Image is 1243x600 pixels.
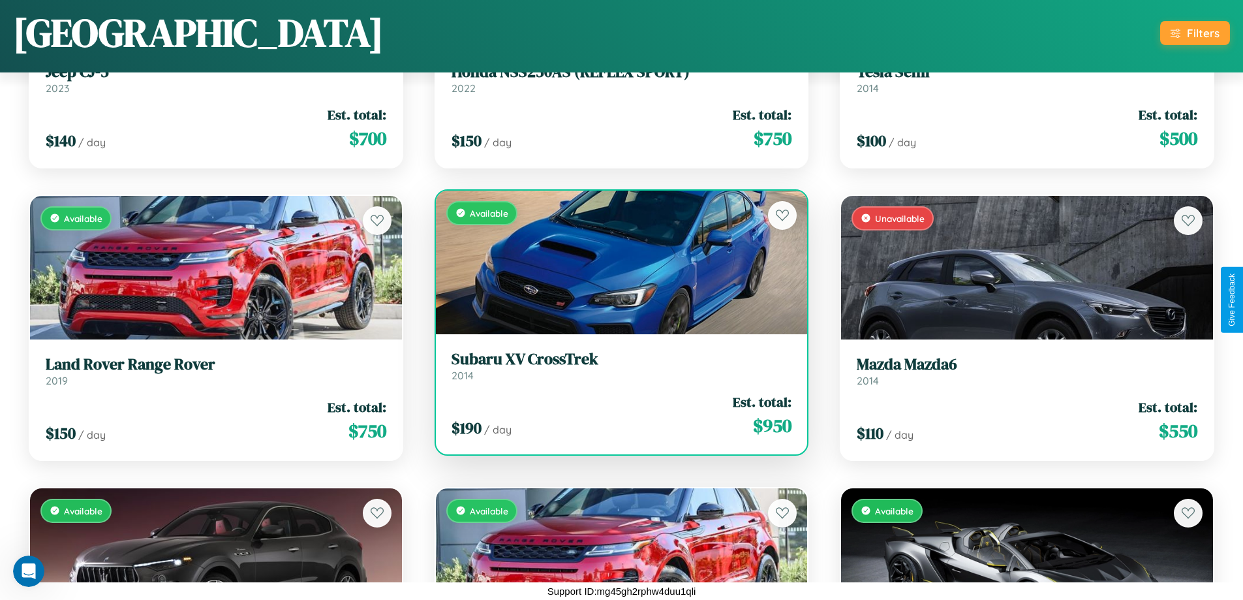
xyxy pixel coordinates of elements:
button: Filters [1160,21,1230,45]
span: Est. total: [1139,398,1197,417]
h3: Jeep CJ-5 [46,63,386,82]
span: / day [78,428,106,441]
a: Mazda Mazda62014 [857,355,1197,387]
h3: Tesla Semi [857,63,1197,82]
span: Est. total: [733,392,791,411]
h3: Honda NSS250AS (REFLEX SPORT) [452,63,792,82]
a: Tesla Semi2014 [857,63,1197,95]
span: / day [484,423,512,436]
span: Available [470,505,508,516]
span: Available [875,505,913,516]
h3: Land Rover Range Rover [46,355,386,374]
span: $ 140 [46,130,76,151]
p: Support ID: mg45gh2rphw4duu1qli [547,582,696,600]
span: $ 700 [349,125,386,151]
span: 2019 [46,374,68,387]
span: Est. total: [328,105,386,124]
a: Land Rover Range Rover2019 [46,355,386,387]
span: $ 500 [1159,125,1197,151]
span: Est. total: [328,398,386,417]
h1: [GEOGRAPHIC_DATA] [13,6,384,59]
span: 2014 [857,82,879,95]
span: / day [484,136,512,149]
span: / day [886,428,913,441]
span: $ 190 [452,417,482,439]
h3: Mazda Mazda6 [857,355,1197,374]
span: 2023 [46,82,69,95]
span: $ 550 [1159,418,1197,444]
span: $ 110 [857,422,883,444]
span: $ 750 [348,418,386,444]
span: 2014 [452,369,474,382]
iframe: Intercom live chat [13,556,44,587]
span: 2014 [857,374,879,387]
a: Jeep CJ-52023 [46,63,386,95]
div: Give Feedback [1227,274,1236,326]
span: Est. total: [1139,105,1197,124]
a: Subaru XV CrossTrek2014 [452,350,792,382]
span: Est. total: [733,105,791,124]
a: Honda NSS250AS (REFLEX SPORT)2022 [452,63,792,95]
span: Available [64,505,102,516]
span: / day [889,136,916,149]
span: $ 750 [754,125,791,151]
div: Filters [1187,26,1220,40]
span: Available [64,213,102,224]
span: $ 150 [46,422,76,444]
span: Unavailable [875,213,925,224]
span: Available [470,208,508,219]
h3: Subaru XV CrossTrek [452,350,792,369]
span: $ 100 [857,130,886,151]
span: 2022 [452,82,476,95]
span: $ 150 [452,130,482,151]
span: $ 950 [753,413,791,439]
span: / day [78,136,106,149]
